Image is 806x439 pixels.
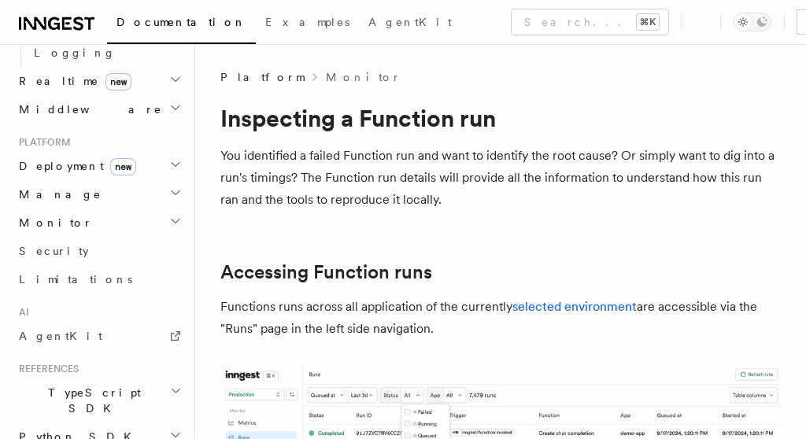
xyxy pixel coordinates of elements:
[220,104,781,132] h1: Inspecting a Function run
[220,145,781,211] p: You identified a failed Function run and want to identify the root cause? Or simply want to dig i...
[256,5,359,42] a: Examples
[13,180,185,208] button: Manage
[19,330,102,342] span: AgentKit
[13,186,102,202] span: Manage
[13,152,185,180] button: Deploymentnew
[326,69,401,85] a: Monitor
[359,5,461,42] a: AgentKit
[265,16,349,28] span: Examples
[13,363,79,375] span: References
[13,265,185,293] a: Limitations
[13,67,185,95] button: Realtimenew
[13,136,71,149] span: Platform
[13,237,185,265] a: Security
[107,5,256,44] a: Documentation
[220,69,304,85] span: Platform
[13,158,136,174] span: Deployment
[110,158,136,175] span: new
[220,261,432,283] a: Accessing Function runs
[13,208,185,237] button: Monitor
[13,322,185,350] a: AgentKit
[105,73,131,90] span: new
[512,9,668,35] button: Search...⌘K
[734,13,771,31] button: Toggle dark mode
[13,215,93,231] span: Monitor
[220,296,781,340] p: Functions runs across all application of the currently are accessible via the "Runs" page in the ...
[34,46,116,59] span: Logging
[19,245,89,257] span: Security
[368,16,452,28] span: AgentKit
[13,95,185,124] button: Middleware
[13,378,185,422] button: TypeScript SDK
[13,73,131,89] span: Realtime
[13,101,162,117] span: Middleware
[13,306,29,319] span: AI
[512,299,637,314] a: selected environment
[13,385,170,416] span: TypeScript SDK
[19,273,132,286] span: Limitations
[116,16,246,28] span: Documentation
[637,14,659,30] kbd: ⌘K
[28,39,185,67] a: Logging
